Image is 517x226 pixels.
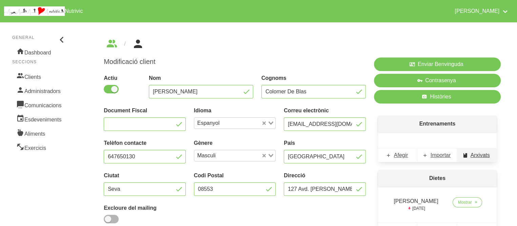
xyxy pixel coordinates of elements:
[104,139,186,147] label: Telèfon contacte
[12,126,67,140] a: Aliments
[417,149,457,162] a: Importar
[194,117,276,129] div: Search for option
[284,107,366,115] label: Correu electrònic
[418,60,463,68] span: Enviar Benvinguda
[261,74,366,82] label: Cognoms
[471,151,490,159] span: Arxivats
[284,172,366,180] label: Direcció
[374,58,501,71] button: Enviar Benvinguda
[194,150,276,161] div: Search for option
[425,76,456,85] span: Contrasenya
[218,152,261,160] input: Search for option
[378,116,497,132] p: Entrenaments
[451,3,513,20] a: [PERSON_NAME]
[394,151,408,159] span: Afegir
[104,58,366,66] h1: Modificació client
[378,170,497,186] p: Dietes
[104,74,141,82] label: Actiu
[457,149,497,162] a: Arxivats
[196,119,221,127] span: Espanyol
[458,199,472,205] span: Mostrar
[378,149,418,162] a: Afegir
[194,172,276,180] label: Codi Postal
[222,119,261,127] input: Search for option
[149,74,253,82] label: Nom
[262,153,266,158] button: Clear Selected
[104,107,186,115] label: Document Fiscal
[12,69,67,83] a: Clients
[374,90,501,104] a: Històries
[430,93,451,101] span: Històries
[374,74,501,87] button: Contrasenya
[104,204,186,212] label: Excloure del mailing
[390,205,442,211] p: [DATE]
[194,139,276,147] label: Gènere
[453,197,482,207] a: Mostrar
[12,35,67,41] p: General
[284,139,366,147] label: País
[4,6,65,16] img: company_logo
[196,152,217,160] span: Masculi
[104,39,501,49] nav: breadcrumbs
[12,83,67,97] a: Administradors
[262,121,266,126] button: Clear Selected
[431,151,451,159] span: Importar
[12,140,67,154] a: Exercicis
[12,97,67,112] a: Comunicacions
[194,107,276,115] label: Idioma
[12,59,67,65] p: Seccions
[12,45,67,59] a: Dashboard
[104,172,186,180] label: Ciutat
[12,112,67,126] a: Esdeveniments
[386,195,446,214] td: [PERSON_NAME]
